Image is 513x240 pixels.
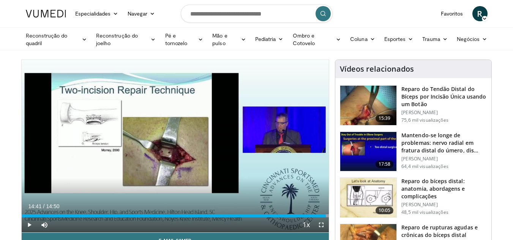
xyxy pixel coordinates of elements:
font: Esportes [384,36,406,42]
font: Favoritos [441,10,463,17]
a: Reconstrução do joelho [92,32,161,47]
a: R [472,6,488,21]
span: 14:41 [28,203,42,209]
span: 14:50 [46,203,59,209]
a: Ombro e Cotovelo [288,32,346,47]
a: Favoritos [436,6,468,21]
font: Negócios [457,36,480,42]
font: 17:58 [379,161,391,167]
button: Play [22,217,37,232]
a: Coluna [346,31,380,47]
input: Pesquisar tópicos, intervenções [181,5,333,23]
font: 64,4 mil visualizações [401,163,448,169]
a: Trauma [418,31,452,47]
font: Mão e pulso [212,32,227,46]
font: Pediatria [255,36,276,42]
a: Pé e tornozelo [161,32,208,47]
div: Progress Bar [22,214,329,217]
a: 17:58 Mantendo-se longe de problemas: nervo radial em fratura distal do úmero, dis… [PERSON_NAME]... [340,132,487,172]
a: Especialidades [71,6,123,21]
button: Playback Rate [298,217,314,232]
span: / [43,203,45,209]
font: Especialidades [75,10,111,17]
a: Reconstrução do quadril [21,32,92,47]
a: Negócios [452,31,492,47]
img: Q2xRg7exoPLTwO8X4xMDoxOjB1O8AjAz_1.150x105_q85_crop-smart_upscale.jpg [340,132,396,171]
font: Reparo do bíceps distal: anatomia, abordagens e complicações [401,177,465,200]
a: Esportes [380,31,418,47]
a: Mão e pulso [208,32,251,47]
font: [PERSON_NAME] [401,155,438,162]
a: Navegar [123,6,160,21]
font: Reparo do Tendão Distal do Bíceps por Incisão Única usando um Botão [401,85,486,108]
a: 15:39 Reparo do Tendão Distal do Bíceps por Incisão Única usando um Botão [PERSON_NAME] 75,6 mil ... [340,85,487,125]
font: Reconstrução do quadril [26,32,68,46]
font: Pé e tornozelo [165,32,188,46]
font: 48,5 mil visualizações [401,209,448,215]
font: Coluna [350,36,367,42]
img: Logotipo da VuMedi [26,10,66,17]
font: Reconstrução do joelho [96,32,138,46]
font: Ombro e Cotovelo [293,32,315,46]
a: 10:05 Reparo do bíceps distal: anatomia, abordagens e complicações [PERSON_NAME] 48,5 mil visuali... [340,177,487,218]
video-js: Video Player [22,60,329,233]
font: Trauma [422,36,440,42]
a: Pediatria [251,31,288,47]
font: 75,6 mil visualizações [401,117,448,123]
img: king_0_3.png.150x105_q85_crop-smart_upscale.jpg [340,86,396,125]
font: Mantendo-se longe de problemas: nervo radial em fratura distal do úmero, dis… [401,132,478,154]
font: R [477,8,482,19]
font: Navegar [128,10,148,17]
button: Fullscreen [314,217,329,232]
font: 10:05 [379,207,391,213]
font: Vídeos relacionados [340,64,414,74]
font: [PERSON_NAME] [401,109,438,116]
img: 90401_0000_3.png.150x105_q85_crop-smart_upscale.jpg [340,178,396,217]
font: 15:39 [379,115,391,121]
font: [PERSON_NAME] [401,201,438,208]
button: Mute [37,217,52,232]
